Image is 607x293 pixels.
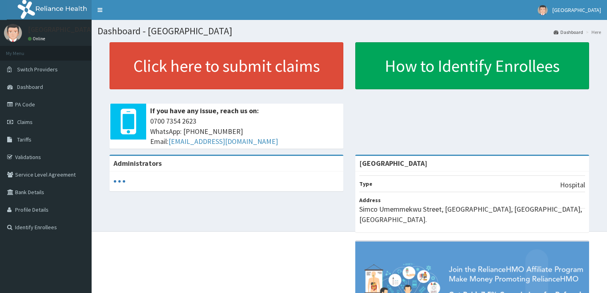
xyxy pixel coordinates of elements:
[110,42,343,89] a: Click here to submit claims
[359,159,427,168] strong: [GEOGRAPHIC_DATA]
[150,116,339,147] span: 0700 7354 2623 WhatsApp: [PHONE_NUMBER] Email:
[554,29,583,35] a: Dashboard
[28,36,47,41] a: Online
[17,83,43,90] span: Dashboard
[538,5,548,15] img: User Image
[28,26,94,33] p: [GEOGRAPHIC_DATA]
[359,197,381,204] b: Address
[17,66,58,73] span: Switch Providers
[560,180,585,190] p: Hospital
[355,42,589,89] a: How to Identify Enrollees
[114,159,162,168] b: Administrators
[114,175,125,187] svg: audio-loading
[17,118,33,126] span: Claims
[359,204,585,224] p: Simco Umemmekwu Street, [GEOGRAPHIC_DATA], [GEOGRAPHIC_DATA], [GEOGRAPHIC_DATA].
[552,6,601,14] span: [GEOGRAPHIC_DATA]
[98,26,601,36] h1: Dashboard - [GEOGRAPHIC_DATA]
[150,106,259,115] b: If you have any issue, reach us on:
[17,136,31,143] span: Tariffs
[359,180,372,187] b: Type
[168,137,278,146] a: [EMAIL_ADDRESS][DOMAIN_NAME]
[4,24,22,42] img: User Image
[584,29,601,35] li: Here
